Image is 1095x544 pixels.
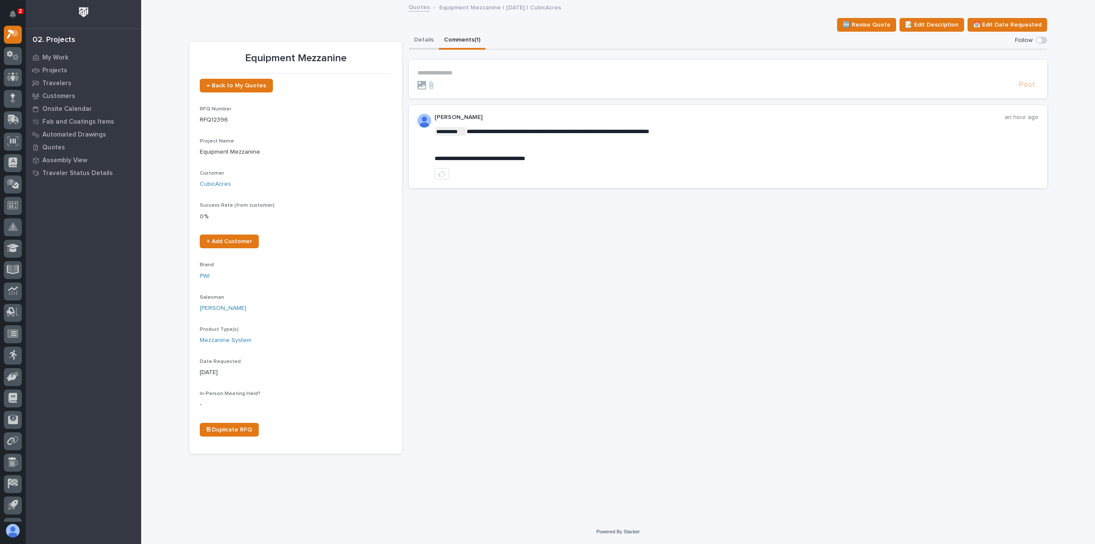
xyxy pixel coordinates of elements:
[26,64,141,77] a: Projects
[200,171,224,176] span: Customer
[200,116,392,125] p: RFQ12396
[200,368,392,377] p: [DATE]
[26,128,141,141] a: Automated Drawings
[42,67,67,74] p: Projects
[200,107,231,112] span: RFQ Number
[435,114,1005,121] p: [PERSON_NAME]
[207,427,252,433] span: ⎘ Duplicate RFQ
[11,10,22,24] div: Notifications2
[4,5,22,23] button: Notifications
[26,166,141,179] a: Traveler Status Details
[843,20,891,30] span: 🆕 Revise Quote
[26,115,141,128] a: Fab and Coatings Items
[42,118,114,126] p: Fab and Coatings Items
[905,20,959,30] span: 📝 Edit Description
[1015,37,1033,44] p: Follow
[42,157,87,164] p: Assembly View
[26,51,141,64] a: My Work
[973,20,1042,30] span: 📅 Edit Date Requested
[26,89,141,102] a: Customers
[200,295,224,300] span: Salesman
[42,105,92,113] p: Onsite Calendar
[19,8,22,14] p: 2
[439,2,561,12] p: Equipment Mezzanine | [DATE] | CubicAcres
[26,77,141,89] a: Travelers
[200,400,392,409] p: -
[200,139,234,144] span: Project Name
[42,169,113,177] p: Traveler Status Details
[200,423,259,437] a: ⎘ Duplicate RFQ
[200,180,231,189] a: CubicAcres
[42,92,75,100] p: Customers
[200,391,260,396] span: In-Person Meeting Held?
[200,304,246,313] a: [PERSON_NAME]
[207,83,266,89] span: ← Back to My Quotes
[26,102,141,115] a: Onsite Calendar
[417,114,431,128] img: AOh14Gijbd6eejXF32J59GfCOuyvh5OjNDKoIp8XuOuX=s96-c
[200,327,239,332] span: Product Type(s)
[200,272,210,281] a: PWI
[200,203,275,208] span: Success Rate (from customer)
[200,52,392,65] p: Equipment Mezzanine
[200,79,273,92] a: ← Back to My Quotes
[837,18,896,32] button: 🆕 Revise Quote
[1005,114,1039,121] p: an hour ago
[200,359,241,364] span: Date Requested
[439,32,485,50] button: Comments (1)
[200,336,252,345] a: Mezzanine System
[408,2,430,12] a: Quotes
[42,131,106,139] p: Automated Drawings
[200,148,392,157] p: Equipment Mezzanine
[409,32,439,50] button: Details
[207,238,252,244] span: + Add Customer
[42,144,65,152] p: Quotes
[1019,80,1035,90] span: Post
[42,54,68,62] p: My Work
[900,18,964,32] button: 📝 Edit Description
[76,4,92,20] img: Workspace Logo
[596,529,639,534] a: Powered By Stacker
[200,235,259,248] a: + Add Customer
[26,141,141,154] a: Quotes
[26,154,141,166] a: Assembly View
[42,80,71,87] p: Travelers
[968,18,1047,32] button: 📅 Edit Date Requested
[435,168,449,179] button: like this post
[200,262,214,268] span: Brand
[4,522,22,540] button: users-avatar
[33,36,75,45] div: 02. Projects
[1015,80,1039,90] button: Post
[200,212,392,221] p: 0 %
